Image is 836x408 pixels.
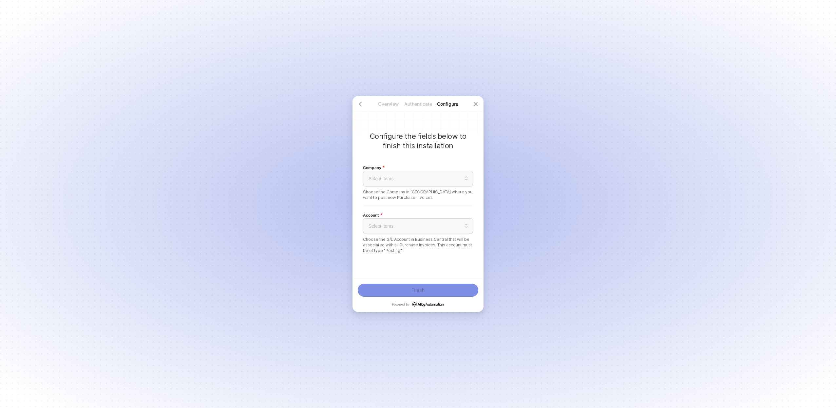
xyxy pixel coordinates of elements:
[392,302,444,307] p: Powered by
[473,101,478,107] span: icon-close
[374,101,403,107] p: Overview
[363,189,473,200] p: Choose the Company in [GEOGRAPHIC_DATA] where you want to post new Purchase Invoices
[403,101,433,107] p: Authenticate
[363,132,473,151] p: Configure the fields below to finish this installation
[363,165,384,170] span: Company
[412,302,444,307] a: icon-success
[433,101,462,107] p: Configure
[358,101,363,107] span: icon-arrow-left
[358,284,478,297] button: Finish
[363,237,473,253] p: Choose the G/L Account in Business Central that will be associated with all Purchase Invoices. Th...
[363,212,382,218] span: Account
